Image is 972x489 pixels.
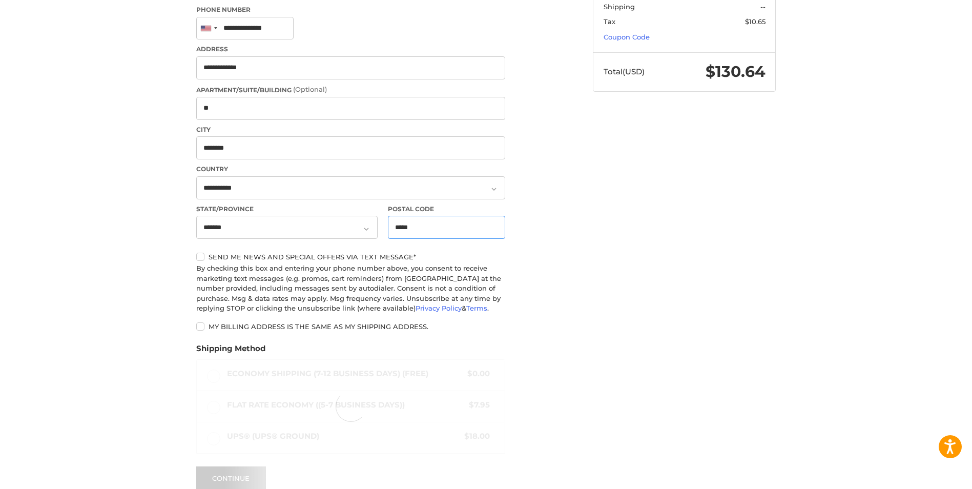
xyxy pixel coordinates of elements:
label: Country [196,165,505,174]
iframe: Google Customer Reviews [887,461,972,489]
small: (Optional) [293,85,327,93]
span: Total (USD) [604,67,645,76]
span: Shipping [604,3,635,11]
span: Tax [604,17,615,26]
label: Address [196,45,505,54]
span: $130.64 [706,62,766,81]
label: City [196,125,505,134]
span: -- [760,3,766,11]
label: Send me news and special offers via text message* [196,253,505,261]
label: Apartment/Suite/Building [196,85,505,95]
a: Terms [466,304,487,312]
a: Coupon Code [604,33,650,41]
label: Postal Code [388,205,506,214]
label: My billing address is the same as my shipping address. [196,322,505,331]
div: United States: +1 [197,17,220,39]
label: State/Province [196,205,378,214]
a: Privacy Policy [416,304,462,312]
label: Phone Number [196,5,505,14]
legend: Shipping Method [196,343,265,359]
span: $10.65 [745,17,766,26]
div: By checking this box and entering your phone number above, you consent to receive marketing text ... [196,263,505,314]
